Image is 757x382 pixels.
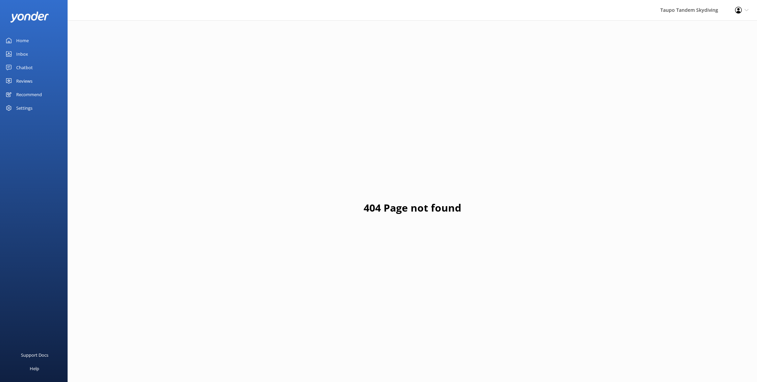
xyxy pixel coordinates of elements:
[10,11,49,23] img: yonder-white-logo.png
[16,34,29,47] div: Home
[16,47,28,61] div: Inbox
[30,362,39,375] div: Help
[364,200,461,216] h1: 404 Page not found
[16,101,32,115] div: Settings
[16,74,32,88] div: Reviews
[21,348,48,362] div: Support Docs
[16,88,42,101] div: Recommend
[16,61,33,74] div: Chatbot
